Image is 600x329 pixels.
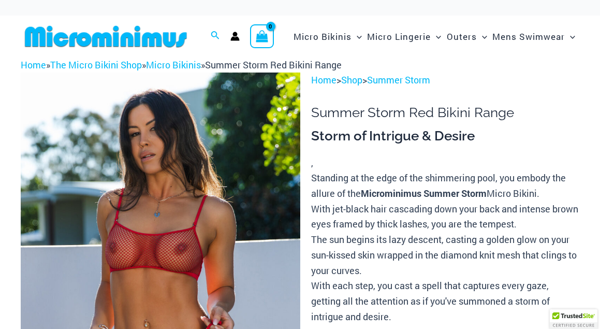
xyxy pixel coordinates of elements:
[205,59,342,71] span: Summer Storm Red Bikini Range
[477,23,487,50] span: Menu Toggle
[211,30,220,43] a: Search icon link
[311,73,579,88] p: > >
[230,32,240,41] a: Account icon link
[352,23,362,50] span: Menu Toggle
[294,23,352,50] span: Micro Bikinis
[250,24,274,48] a: View Shopping Cart, empty
[311,105,579,121] h1: Summer Storm Red Bikini Range
[490,21,578,52] a: Mens SwimwearMenu ToggleMenu Toggle
[550,309,597,329] div: TrustedSite Certified
[146,59,201,71] a: Micro Bikinis
[367,23,431,50] span: Micro Lingerie
[21,59,46,71] a: Home
[431,23,441,50] span: Menu Toggle
[565,23,575,50] span: Menu Toggle
[311,74,336,86] a: Home
[444,21,490,52] a: OutersMenu ToggleMenu Toggle
[291,21,364,52] a: Micro BikinisMenu ToggleMenu Toggle
[289,19,579,54] nav: Site Navigation
[364,21,444,52] a: Micro LingerieMenu ToggleMenu Toggle
[492,23,565,50] span: Mens Swimwear
[311,127,579,145] h3: Storm of Intrigue & Desire
[311,170,579,324] p: Standing at the edge of the shimmering pool, you embody the allure of the Micro Bikini. With jet-...
[361,187,487,199] b: Microminimus Summer Storm
[21,25,191,48] img: MM SHOP LOGO FLAT
[21,59,342,71] span: » » »
[447,23,477,50] span: Outers
[367,74,430,86] a: Summer Storm
[50,59,142,71] a: The Micro Bikini Shop
[341,74,362,86] a: Shop
[311,127,579,325] div: ,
